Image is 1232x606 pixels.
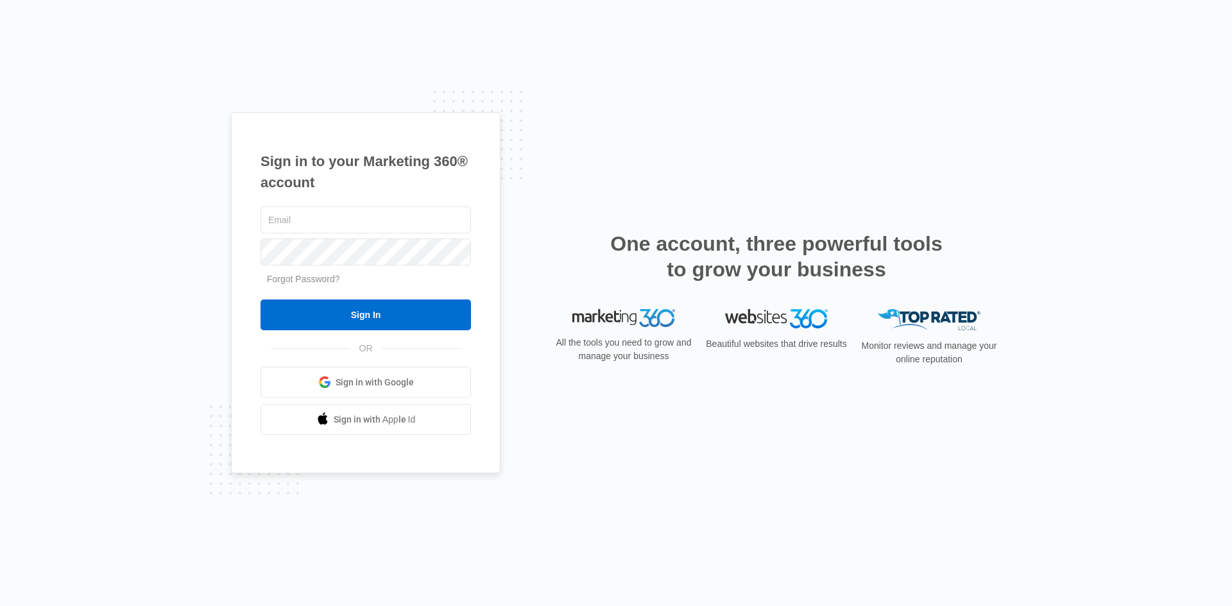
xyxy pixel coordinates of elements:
[261,404,471,435] a: Sign in with Apple Id
[267,274,340,284] a: Forgot Password?
[552,336,696,363] p: All the tools you need to grow and manage your business
[725,309,828,328] img: Websites 360
[705,337,848,351] p: Beautiful websites that drive results
[261,367,471,398] a: Sign in with Google
[350,342,382,355] span: OR
[334,413,416,426] span: Sign in with Apple Id
[572,309,675,327] img: Marketing 360
[261,299,471,330] input: Sign In
[336,376,414,389] span: Sign in with Google
[857,339,1001,366] p: Monitor reviews and manage your online reputation
[261,151,471,193] h1: Sign in to your Marketing 360® account
[261,206,471,233] input: Email
[878,309,980,330] img: Top Rated Local
[606,231,946,282] h2: One account, three powerful tools to grow your business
